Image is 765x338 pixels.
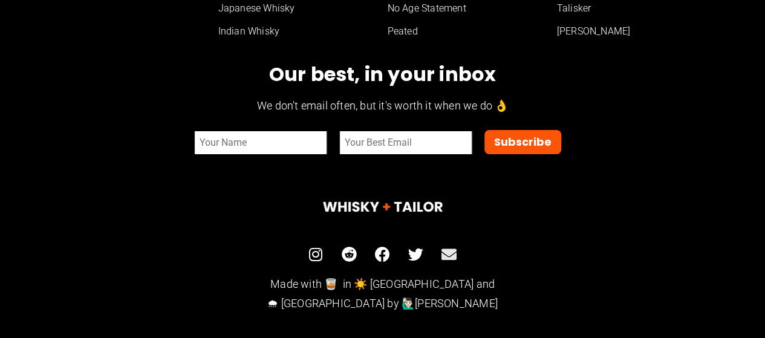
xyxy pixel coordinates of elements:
a: [PERSON_NAME] [415,297,498,310]
a: Peated [383,20,552,43]
input: Email [339,131,472,155]
a: Indian Whisky [213,20,383,43]
img: Whisky + Tailor Logo [141,198,625,215]
span: We don't email often, but it's worth it when we do 👌 [257,99,508,112]
div: Made with 🥃 in ☀️ [GEOGRAPHIC_DATA] and 🌧 [GEOGRAPHIC_DATA] by 🙋🏻‍♂️ [244,270,522,313]
input: Name [194,131,327,155]
h2: Our best, in your inbox [44,62,721,86]
button: Subscribe [484,130,561,154]
a: [PERSON_NAME] [552,20,721,43]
